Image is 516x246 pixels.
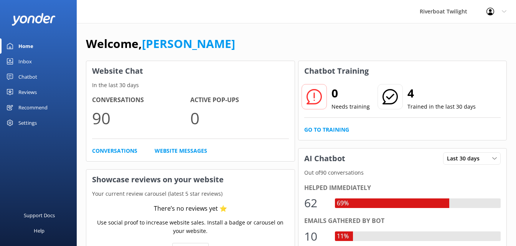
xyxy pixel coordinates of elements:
[407,84,476,102] h2: 4
[18,69,37,84] div: Chatbot
[86,35,235,53] h1: Welcome,
[18,38,33,54] div: Home
[18,115,37,130] div: Settings
[331,84,370,102] h2: 0
[304,125,349,134] a: Go to Training
[190,95,288,105] h4: Active Pop-ups
[154,204,227,214] div: There’s no reviews yet ⭐
[18,54,32,69] div: Inbox
[142,36,235,51] a: [PERSON_NAME]
[335,231,351,241] div: 11%
[92,105,190,131] p: 90
[304,216,501,226] div: Emails gathered by bot
[18,84,37,100] div: Reviews
[407,102,476,111] p: Trained in the last 30 days
[34,223,45,238] div: Help
[92,147,137,155] a: Conversations
[24,208,55,223] div: Support Docs
[190,105,288,131] p: 0
[304,194,327,212] div: 62
[86,170,295,190] h3: Showcase reviews on your website
[304,227,327,246] div: 10
[298,168,507,177] p: Out of 90 conversations
[86,61,295,81] h3: Website Chat
[155,147,207,155] a: Website Messages
[304,183,501,193] div: Helped immediately
[86,190,295,198] p: Your current review carousel (latest 5 star reviews)
[12,13,56,26] img: yonder-white-logo.png
[298,149,351,168] h3: AI Chatbot
[298,61,374,81] h3: Chatbot Training
[86,81,295,89] p: In the last 30 days
[18,100,48,115] div: Recommend
[447,154,484,163] span: Last 30 days
[331,102,370,111] p: Needs training
[335,198,351,208] div: 69%
[92,95,190,105] h4: Conversations
[92,218,289,236] p: Use social proof to increase website sales. Install a badge or carousel on your website.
